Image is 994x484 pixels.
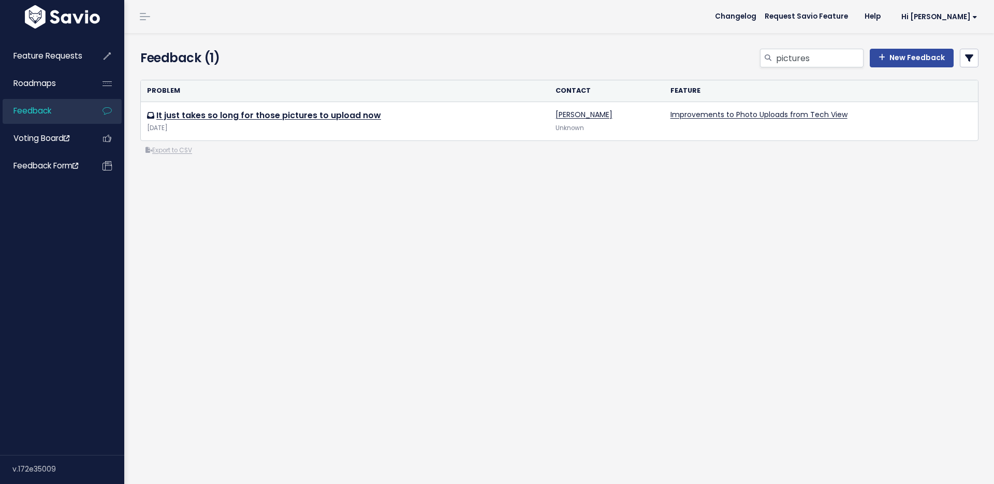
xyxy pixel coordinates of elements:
div: [DATE] [147,123,543,134]
h4: Feedback (1) [140,49,410,67]
a: Feedback form [3,154,86,178]
a: [PERSON_NAME] [556,109,612,120]
a: Hi [PERSON_NAME] [889,9,986,25]
span: Feedback form [13,160,78,171]
th: Problem [141,80,549,102]
th: Feature [664,80,978,102]
img: logo-white.9d6f32f41409.svg [22,5,103,29]
a: Feature Requests [3,44,86,68]
a: Voting Board [3,126,86,150]
a: Feedback [3,99,86,123]
a: Help [856,9,889,24]
a: Roadmaps [3,72,86,95]
a: Improvements to Photo Uploads from Tech View [670,109,847,120]
a: Export to CSV [145,146,192,154]
span: Voting Board [13,133,69,144]
span: Roadmaps [13,78,56,89]
a: It just takes so long for those pictures to upload now [156,109,381,121]
input: Search feedback... [775,49,864,67]
span: Unknown [556,124,584,132]
a: New Feedback [870,49,954,67]
a: Request Savio Feature [756,9,856,24]
span: Feedback [13,105,51,116]
span: Feature Requests [13,50,82,61]
span: Hi [PERSON_NAME] [901,13,977,21]
th: Contact [549,80,664,102]
div: v.172e35009 [12,455,124,482]
span: Changelog [715,13,756,20]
